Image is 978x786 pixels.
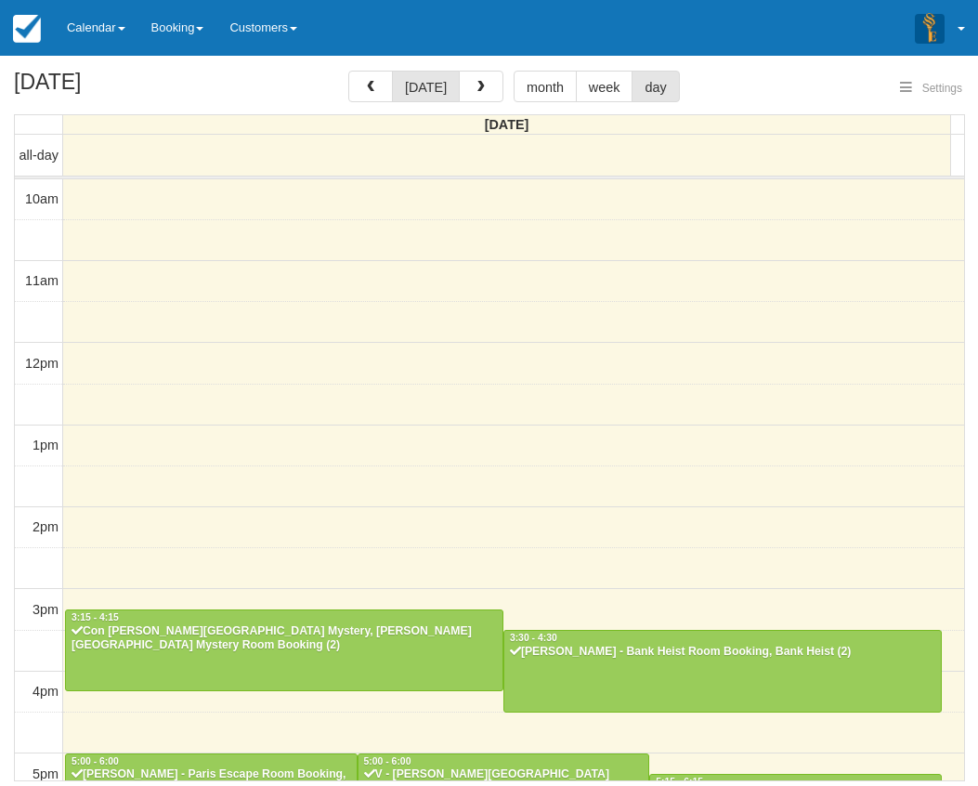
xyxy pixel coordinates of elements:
img: A3 [915,13,945,43]
span: 12pm [25,356,59,371]
span: 2pm [33,519,59,534]
span: 4pm [33,684,59,699]
div: Con [PERSON_NAME][GEOGRAPHIC_DATA] Mystery, [PERSON_NAME][GEOGRAPHIC_DATA] Mystery Room Booking (2) [71,624,498,654]
span: 1pm [33,438,59,452]
button: day [632,71,679,102]
a: 3:15 - 4:15Con [PERSON_NAME][GEOGRAPHIC_DATA] Mystery, [PERSON_NAME][GEOGRAPHIC_DATA] Mystery Roo... [65,609,503,691]
button: Settings [889,75,973,102]
span: 5:00 - 6:00 [364,756,411,766]
span: 3pm [33,602,59,617]
span: 3:15 - 4:15 [72,612,119,622]
button: [DATE] [392,71,460,102]
span: 10am [25,191,59,206]
a: 3:30 - 4:30[PERSON_NAME] - Bank Heist Room Booking, Bank Heist (2) [503,630,942,712]
span: all-day [20,148,59,163]
span: [DATE] [485,117,529,132]
img: checkfront-main-nav-mini-logo.png [13,15,41,43]
span: 5pm [33,766,59,781]
h2: [DATE] [14,71,249,105]
button: week [576,71,633,102]
button: month [514,71,577,102]
span: 3:30 - 4:30 [510,633,557,643]
span: 11am [25,273,59,288]
span: 5:00 - 6:00 [72,756,119,766]
div: [PERSON_NAME] - Bank Heist Room Booking, Bank Heist (2) [509,645,936,660]
span: Settings [922,82,962,95]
